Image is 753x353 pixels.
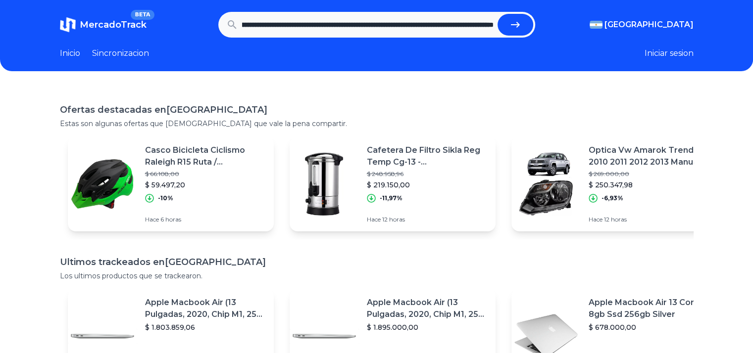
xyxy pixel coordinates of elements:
a: MercadoTrackBETA [60,17,147,33]
a: Inicio [60,47,80,59]
p: Hace 12 horas [589,216,709,223]
p: $ 248.958,96 [367,170,488,178]
p: $ 66.108,00 [145,170,266,178]
img: Featured image [68,149,137,219]
p: Apple Macbook Air (13 Pulgadas, 2020, Chip M1, 256 Gb De Ssd, 8 Gb De Ram) - Plata [367,297,488,320]
img: Featured image [290,149,359,219]
p: Hace 6 horas [145,216,266,223]
button: Iniciar sesion [645,47,694,59]
span: MercadoTrack [80,19,147,30]
p: Apple Macbook Air (13 Pulgadas, 2020, Chip M1, 256 Gb De Ssd, 8 Gb De Ram) - Plata [145,297,266,320]
p: $ 269.000,00 [589,170,709,178]
p: $ 250.347,98 [589,180,709,190]
p: Casco Bicicleta Ciclismo Raleigh R15 Ruta / [GEOGRAPHIC_DATA] [145,144,266,168]
span: BETA [131,10,154,20]
p: -10% [158,194,173,202]
p: Los ultimos productos que se trackearon. [60,271,694,281]
p: -6,93% [602,194,623,202]
p: Optica Vw Amarok Trendline 2010 2011 2012 2013 Manual [589,144,709,168]
img: Featured image [511,149,581,219]
a: Featured imageCasco Bicicleta Ciclismo Raleigh R15 Ruta / [GEOGRAPHIC_DATA]$ 66.108,00$ 59.497,20... [68,136,274,231]
p: Estas son algunas ofertas que [DEMOGRAPHIC_DATA] que vale la pena compartir. [60,119,694,129]
h1: Ofertas destacadas en [GEOGRAPHIC_DATA] [60,103,694,117]
p: Apple Macbook Air 13 Core I5 8gb Ssd 256gb Silver [589,297,709,320]
p: $ 219.150,00 [367,180,488,190]
button: [GEOGRAPHIC_DATA] [590,19,694,31]
span: [GEOGRAPHIC_DATA] [604,19,694,31]
a: Featured imageOptica Vw Amarok Trendline 2010 2011 2012 2013 Manual$ 269.000,00$ 250.347,98-6,93%... [511,136,717,231]
p: $ 59.497,20 [145,180,266,190]
p: $ 1.803.859,06 [145,322,266,332]
h1: Ultimos trackeados en [GEOGRAPHIC_DATA] [60,255,694,269]
p: Hace 12 horas [367,216,488,223]
img: MercadoTrack [60,17,76,33]
img: Argentina [590,21,602,29]
p: Cafetera De Filtro Sikla Reg Temp Cg-13 - 13.1lts/90pocillos Color Plateado [367,144,488,168]
p: $ 1.895.000,00 [367,322,488,332]
a: Sincronizacion [92,47,149,59]
a: Featured imageCafetera De Filtro Sikla Reg Temp Cg-13 - 13.1lts/90pocillos Color Plateado$ 248.95... [290,136,496,231]
p: -11,97% [380,194,402,202]
p: $ 678.000,00 [589,322,709,332]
